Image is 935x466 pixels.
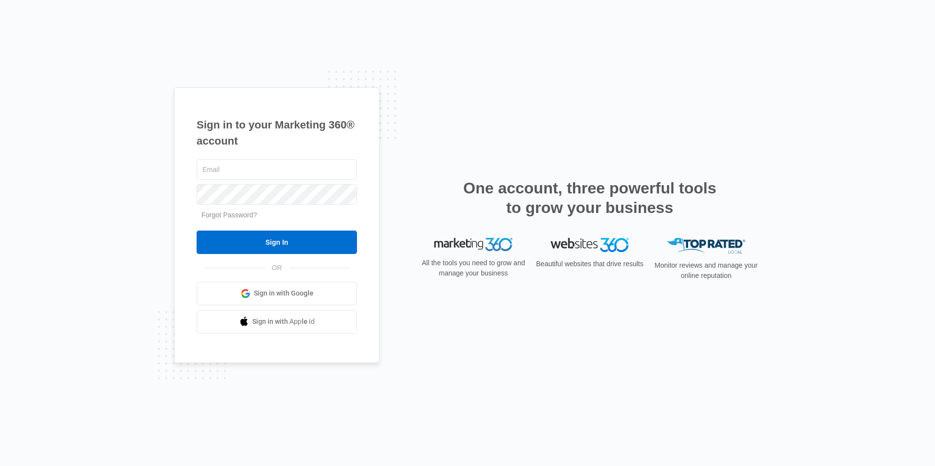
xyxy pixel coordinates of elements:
[201,211,257,219] a: Forgot Password?
[197,117,357,149] h1: Sign in to your Marketing 360® account
[252,317,315,327] span: Sign in with Apple Id
[419,258,528,278] p: All the tools you need to grow and manage your business
[535,259,645,269] p: Beautiful websites that drive results
[265,263,289,273] span: OR
[551,238,629,252] img: Websites 360
[197,231,357,254] input: Sign In
[667,238,745,254] img: Top Rated Local
[651,260,761,281] p: Monitor reviews and manage your online reputation
[254,288,313,298] span: Sign in with Google
[434,238,512,252] img: Marketing 360
[197,282,357,305] a: Sign in with Google
[197,310,357,334] a: Sign in with Apple Id
[460,178,719,217] h2: One account, three powerful tools to grow your business
[197,159,357,180] input: Email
